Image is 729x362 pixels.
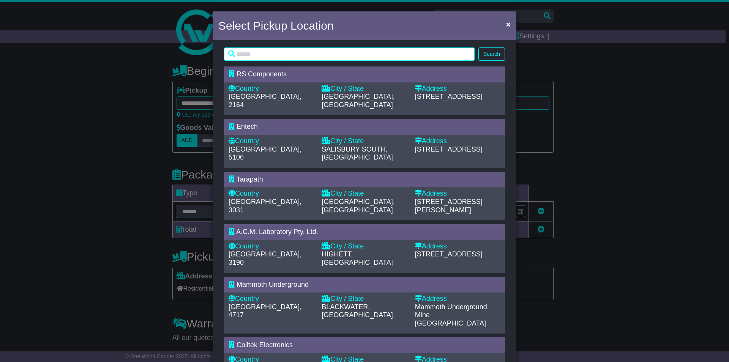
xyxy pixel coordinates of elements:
[322,85,407,93] div: City / State
[415,190,500,198] div: Address
[229,137,314,145] div: Country
[415,250,483,258] span: [STREET_ADDRESS]
[236,228,318,236] span: A.C.M. Laboratory Pty. Ltd.
[322,198,394,214] span: [GEOGRAPHIC_DATA], [GEOGRAPHIC_DATA]
[237,123,258,130] span: Entech
[322,145,393,161] span: SALISBURY SOUTH, [GEOGRAPHIC_DATA]
[322,250,393,266] span: HIGHETT, [GEOGRAPHIC_DATA]
[229,250,301,266] span: [GEOGRAPHIC_DATA], 3190
[229,145,301,161] span: [GEOGRAPHIC_DATA], 5106
[237,341,293,349] span: Coiltek Electronics
[237,175,263,183] span: Tarapath
[415,295,500,303] div: Address
[415,198,483,214] span: [STREET_ADDRESS][PERSON_NAME]
[229,190,314,198] div: Country
[229,85,314,93] div: Country
[415,93,483,100] span: [STREET_ADDRESS]
[237,281,309,288] span: Mammoth Underground
[322,93,394,109] span: [GEOGRAPHIC_DATA], [GEOGRAPHIC_DATA]
[506,20,511,28] span: ×
[415,319,486,327] span: [GEOGRAPHIC_DATA]
[218,17,334,34] h4: Select Pickup Location
[415,85,500,93] div: Address
[415,242,500,251] div: Address
[322,137,407,145] div: City / State
[229,242,314,251] div: Country
[237,70,287,78] span: RS Components
[415,145,483,153] span: [STREET_ADDRESS]
[229,198,301,214] span: [GEOGRAPHIC_DATA], 3031
[478,47,505,61] button: Search
[322,295,407,303] div: City / State
[415,137,500,145] div: Address
[502,16,514,32] button: Close
[322,190,407,198] div: City / State
[229,303,301,319] span: [GEOGRAPHIC_DATA], 4717
[415,303,487,319] span: Mammoth Underground Mine
[229,93,301,109] span: [GEOGRAPHIC_DATA], 2164
[322,242,407,251] div: City / State
[322,303,393,319] span: BLACKWATER, [GEOGRAPHIC_DATA]
[229,295,314,303] div: Country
